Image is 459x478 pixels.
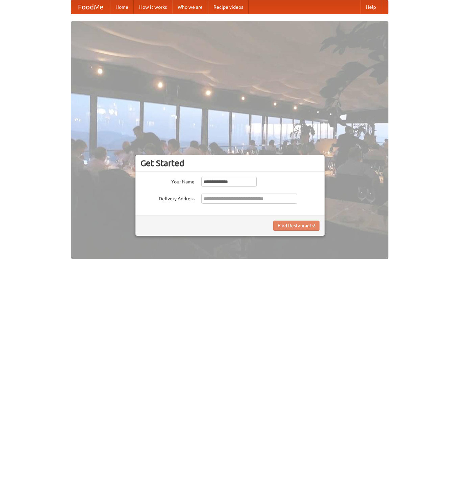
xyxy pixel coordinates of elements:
[141,194,195,202] label: Delivery Address
[141,158,320,168] h3: Get Started
[360,0,381,14] a: Help
[134,0,172,14] a: How it works
[172,0,208,14] a: Who we are
[110,0,134,14] a: Home
[141,177,195,185] label: Your Name
[208,0,249,14] a: Recipe videos
[273,221,320,231] button: Find Restaurants!
[71,0,110,14] a: FoodMe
